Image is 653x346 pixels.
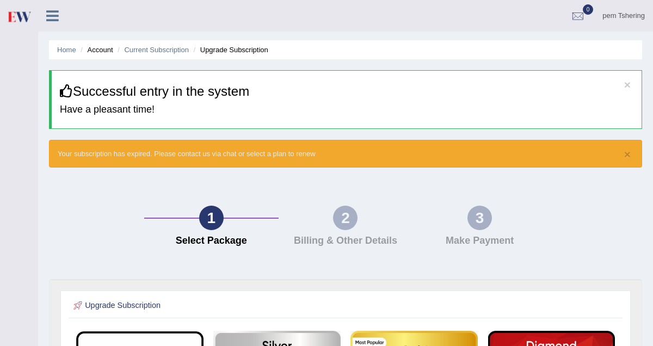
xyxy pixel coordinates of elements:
h4: Billing & Other Details [284,236,408,246]
li: Upgrade Subscription [191,45,268,55]
h2: Upgrade Subscription [71,299,411,313]
a: Home [57,46,76,54]
div: 3 [467,206,492,230]
div: 2 [333,206,358,230]
div: Your subscription has expired. Please contact us via chat or select a plan to renew [49,140,642,168]
h3: Successful entry in the system [60,84,633,98]
li: Account [78,45,113,55]
h4: Select Package [150,236,273,246]
button: × [624,79,631,90]
h4: Make Payment [418,236,541,246]
h4: Have a pleasant time! [60,104,633,115]
div: 1 [199,206,224,230]
button: × [624,149,631,160]
span: 0 [583,4,594,15]
a: Current Subscription [124,46,189,54]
